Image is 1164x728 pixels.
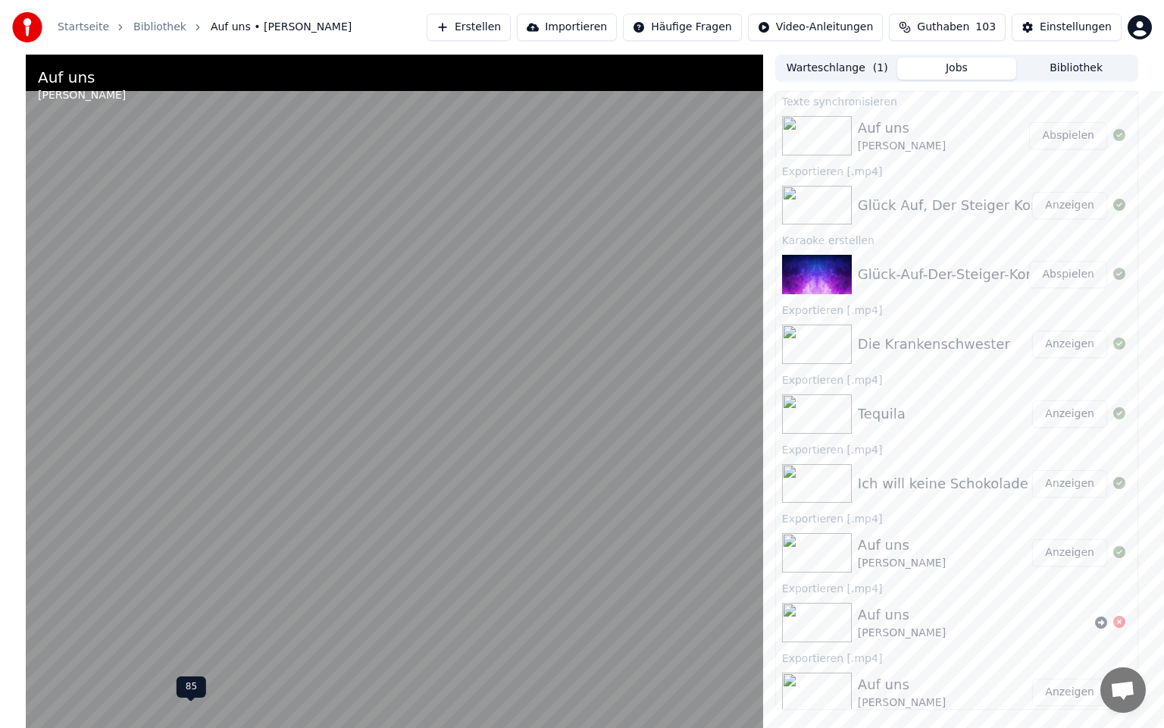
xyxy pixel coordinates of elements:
[12,12,42,42] img: youka
[1032,470,1107,497] button: Anzeigen
[58,20,109,35] a: Startseite
[858,264,1156,285] div: Glück-Auf-Der-Steiger-Kommt-Arena-Version
[858,334,1010,355] div: Die Krankenschwester
[889,14,1006,41] button: Guthaben103
[776,579,1137,597] div: Exportieren [.mp4]
[1032,331,1107,358] button: Anzeigen
[858,556,946,571] div: [PERSON_NAME]
[1016,58,1136,80] button: Bibliothek
[58,20,352,35] nav: breadcrumb
[776,92,1137,110] div: Texte synchronisieren
[776,300,1137,318] div: Exportieren [.mp4]
[776,648,1137,667] div: Exportieren [.mp4]
[776,162,1137,180] div: Exportieren [.mp4]
[38,67,126,88] div: Auf uns
[623,14,742,41] button: Häufige Fragen
[917,20,969,35] span: Guthaben
[427,14,511,41] button: Erstellen
[975,20,996,35] span: 103
[858,403,906,425] div: Tequila
[776,440,1137,458] div: Exportieren [.mp4]
[517,14,617,41] button: Importieren
[776,509,1137,527] div: Exportieren [.mp4]
[1032,192,1107,219] button: Anzeigen
[858,626,946,641] div: [PERSON_NAME]
[858,118,946,139] div: Auf uns
[1012,14,1122,41] button: Einstellungen
[1032,539,1107,566] button: Anzeigen
[858,139,946,154] div: [PERSON_NAME]
[1029,122,1107,149] button: Abspielen
[211,20,352,35] span: Auf uns • [PERSON_NAME]
[1100,667,1146,713] a: Chat öffnen
[38,88,126,103] div: [PERSON_NAME]
[776,231,1137,249] div: Karaoke erstellen
[133,20,186,35] a: Bibliothek
[748,14,884,41] button: Video-Anleitungen
[858,473,1028,494] div: Ich will keine Schokolade
[897,58,1017,80] button: Jobs
[778,58,897,80] button: Warteschlange
[1032,400,1107,428] button: Anzeigen
[776,370,1137,388] div: Exportieren [.mp4]
[858,535,946,556] div: Auf uns
[858,674,946,695] div: Auf uns
[858,604,946,626] div: Auf uns
[873,61,888,76] span: ( 1 )
[177,676,206,698] div: 85
[858,695,946,711] div: [PERSON_NAME]
[1040,20,1112,35] div: Einstellungen
[1029,261,1107,288] button: Abspielen
[1032,679,1107,706] button: Anzeigen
